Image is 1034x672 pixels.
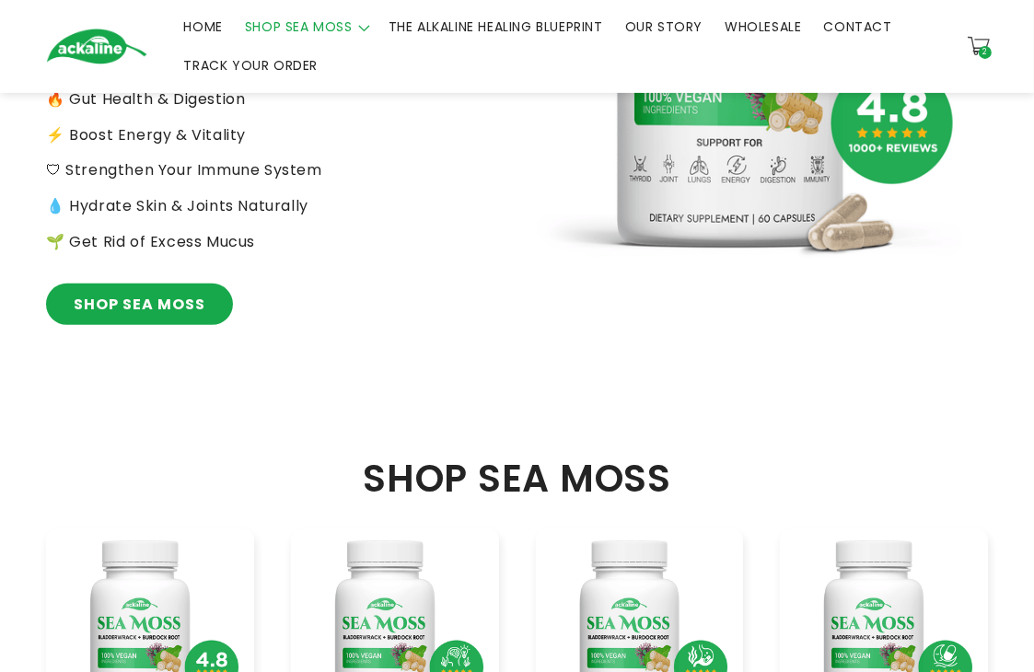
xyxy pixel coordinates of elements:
[714,7,812,46] a: WHOLESALE
[184,57,319,74] span: TRACK YOUR ORDER
[625,18,703,35] span: OUR STORY
[46,87,453,113] p: 🔥 Gut Health & Digestion
[46,157,453,184] p: 🛡 Strengthen Your Immune System
[46,193,453,220] p: 💧 Hydrate Skin & Joints Naturally
[378,7,614,46] a: THE ALKALINE HEALING BLUEPRINT
[173,46,330,85] a: TRACK YOUR ORDER
[173,7,234,46] a: HOME
[46,122,453,149] p: ⚡️ Boost Energy & Vitality
[389,18,603,35] span: THE ALKALINE HEALING BLUEPRINT
[725,18,801,35] span: WHOLESALE
[184,18,223,35] span: HOME
[614,7,714,46] a: OUR STORY
[824,18,892,35] span: CONTACT
[983,46,988,59] span: 2
[234,7,378,46] summary: SHOP SEA MOSS
[46,284,233,325] a: SHOP SEA MOSS
[46,456,988,502] h2: SHOP SEA MOSS
[245,18,353,35] span: SHOP SEA MOSS
[46,229,453,256] p: 🌱 Get Rid of Excess Mucus
[46,29,147,64] img: Ackaline
[813,7,903,46] a: CONTACT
